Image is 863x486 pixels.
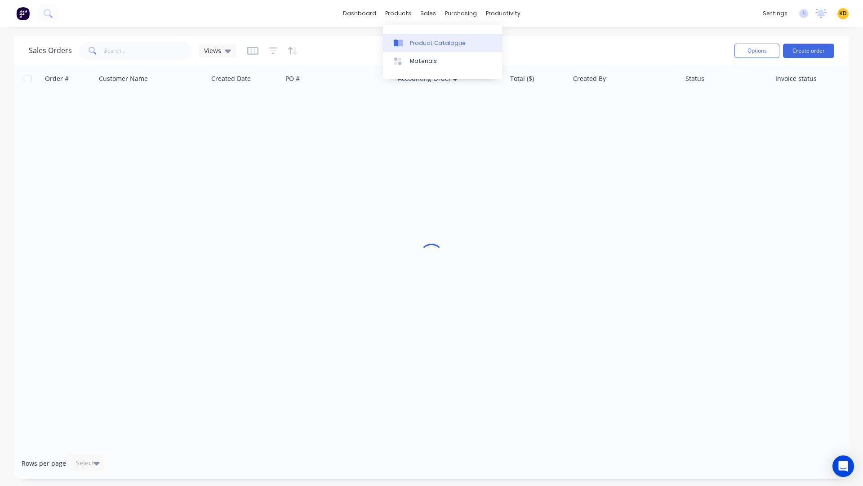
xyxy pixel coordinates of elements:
div: purchasing [440,7,481,20]
button: Create order [783,44,834,58]
div: products [381,7,416,20]
h1: Sales Orders [29,46,72,55]
div: Status [685,74,704,83]
a: Product Catalogue [383,34,502,52]
div: Open Intercom Messenger [832,455,854,477]
div: Created Date [211,74,251,83]
a: dashboard [338,7,381,20]
div: Select... [76,459,99,468]
div: Product Catalogue [410,39,466,47]
a: Materials [383,52,502,70]
button: Options [734,44,779,58]
div: sales [416,7,440,20]
div: Invoice status [775,74,817,83]
div: PO # [285,74,300,83]
input: Search... [104,42,192,60]
div: Created By [573,74,606,83]
span: KD [839,9,847,18]
span: Rows per page [22,459,66,468]
div: Materials [410,57,437,65]
div: Customer Name [99,74,148,83]
div: settings [758,7,792,20]
div: productivity [481,7,525,20]
div: Total ($) [510,74,534,83]
span: Views [204,46,221,55]
img: Factory [16,7,30,20]
div: Order # [45,74,69,83]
